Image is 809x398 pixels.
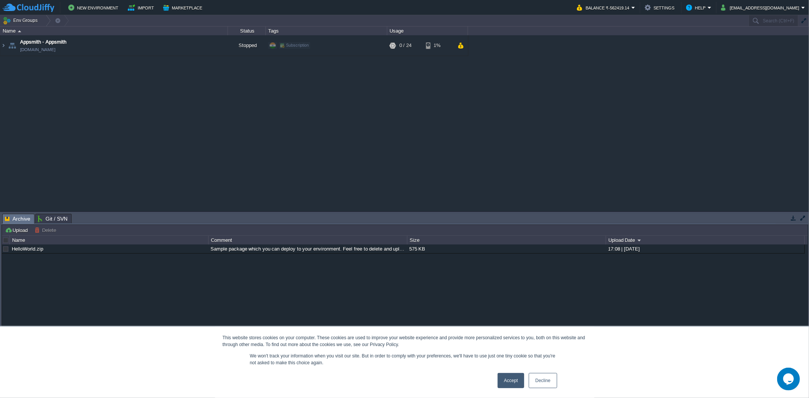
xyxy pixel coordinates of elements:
button: [EMAIL_ADDRESS][DOMAIN_NAME] [721,3,801,12]
div: Status [228,27,265,35]
button: New Environment [68,3,121,12]
iframe: chat widget [777,368,801,390]
a: HelloWorld.zip [12,246,43,252]
button: Upload [5,227,30,233]
button: Env Groups [3,15,40,26]
button: Settings [645,3,677,12]
img: CloudJiffy [3,3,54,13]
a: Accept [498,373,525,388]
button: Help [686,3,708,12]
button: Balance ₹-562419.14 [577,3,631,12]
div: 575 KB [407,244,605,253]
span: Archive [5,214,30,224]
div: Name [10,236,208,244]
img: AMDAwAAAACH5BAEAAAAALAAAAAABAAEAAAICRAEAOw== [0,35,6,56]
button: Delete [35,227,58,233]
div: Comment [209,236,407,244]
div: 0 / 24 [399,35,412,56]
div: 17:08 | [DATE] [606,244,804,253]
img: AMDAwAAAACH5BAEAAAAALAAAAAABAAEAAAICRAEAOw== [7,35,17,56]
a: Decline [529,373,557,388]
div: 1% [426,35,451,56]
div: Upload Date [606,236,804,244]
a: [DOMAIN_NAME] [20,46,55,53]
div: Tags [266,27,387,35]
div: Stopped [228,35,266,56]
div: Size [408,236,606,244]
button: Import [128,3,156,12]
img: AMDAwAAAACH5BAEAAAAALAAAAAABAAEAAAICRAEAOw== [18,30,21,32]
div: Subscription [279,42,310,49]
div: Sample package which you can deploy to your environment. Feel free to delete and upload a package... [209,244,407,253]
p: We won't track your information when you visit our site. But in order to comply with your prefere... [250,353,559,366]
div: Usage [388,27,468,35]
span: Git / SVN [38,214,68,223]
a: Appsmith - Appsmith [20,38,66,46]
div: This website stores cookies on your computer. These cookies are used to improve your website expe... [223,334,587,348]
button: Marketplace [163,3,204,12]
div: Name [1,27,228,35]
